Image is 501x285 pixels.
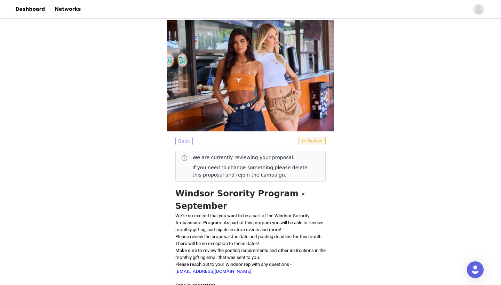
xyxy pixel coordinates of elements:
span: We're so excited that you want to be a part of the Windsor Sorority Ambassador Program. As part o... [175,213,323,232]
div: avatar [475,4,482,15]
a: [EMAIL_ADDRESS][DOMAIN_NAME] [175,269,252,274]
span: Please review the proposal due date and posting deadline for this month. There will be no excepti... [175,234,323,246]
p: If you need to change something, [192,164,314,179]
p: We are currently reviewing your proposal. [192,154,314,161]
a: Networks [50,1,85,17]
img: campaign image [167,20,334,131]
a: Dashboard [11,1,49,17]
span: Make sure to review the posting requirements and other instructions in the monthly gifting email ... [175,248,326,260]
span: In Review [299,137,326,145]
button: Back [175,137,193,145]
h1: Windsor Sorority Program - September [175,187,326,212]
span: Please reach out to your Windsor rep with any questions - [175,262,292,274]
div: Open Intercom Messenger [467,261,484,278]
